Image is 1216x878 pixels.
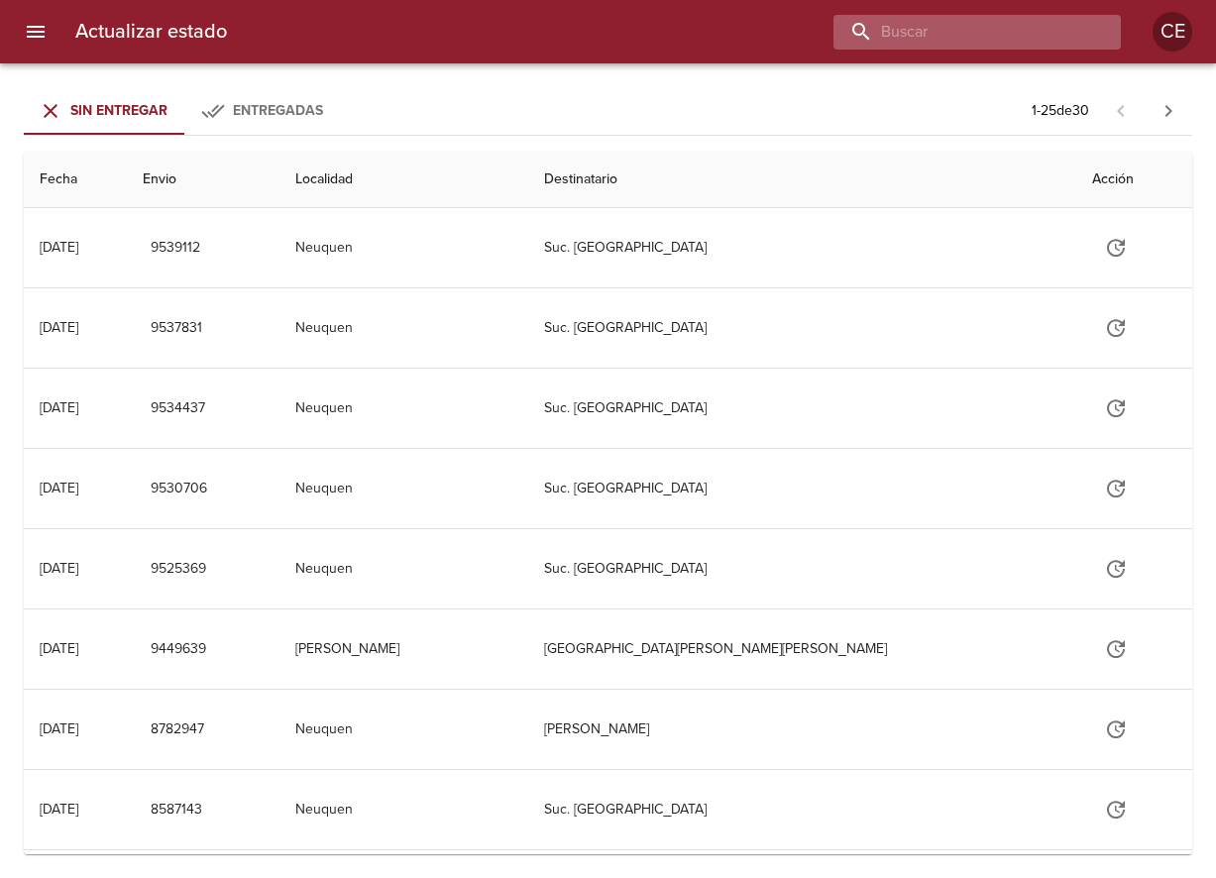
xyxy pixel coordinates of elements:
[151,236,200,261] span: 9539112
[24,152,127,208] th: Fecha
[528,529,1075,608] td: Suc. [GEOGRAPHIC_DATA]
[143,390,213,427] button: 9534437
[143,631,214,668] button: 9449639
[151,316,202,341] span: 9537831
[1092,800,1140,817] span: Actualizar estado y agregar documentación
[40,319,78,336] div: [DATE]
[528,369,1075,448] td: Suc. [GEOGRAPHIC_DATA]
[1092,398,1140,415] span: Actualizar estado y agregar documentación
[1092,318,1140,335] span: Actualizar estado y agregar documentación
[279,609,529,689] td: [PERSON_NAME]
[279,152,529,208] th: Localidad
[143,471,215,507] button: 9530706
[1097,100,1145,120] span: Pagina anterior
[528,208,1075,287] td: Suc. [GEOGRAPHIC_DATA]
[279,208,529,287] td: Neuquen
[528,770,1075,849] td: Suc. [GEOGRAPHIC_DATA]
[40,801,78,818] div: [DATE]
[1092,559,1140,576] span: Actualizar estado y agregar documentación
[151,477,207,501] span: 9530706
[127,152,279,208] th: Envio
[40,399,78,416] div: [DATE]
[233,102,323,119] span: Entregadas
[151,637,206,662] span: 9449639
[1092,479,1140,495] span: Actualizar estado y agregar documentación
[528,449,1075,528] td: Suc. [GEOGRAPHIC_DATA]
[528,288,1075,368] td: Suc. [GEOGRAPHIC_DATA]
[40,640,78,657] div: [DATE]
[75,16,227,48] h6: Actualizar estado
[143,230,208,267] button: 9539112
[143,792,210,828] button: 8587143
[528,152,1075,208] th: Destinatario
[1145,87,1192,135] span: Pagina siguiente
[528,609,1075,689] td: [GEOGRAPHIC_DATA][PERSON_NAME][PERSON_NAME]
[833,15,1087,50] input: buscar
[151,717,204,742] span: 8782947
[279,690,529,769] td: Neuquen
[1092,238,1140,255] span: Actualizar estado y agregar documentación
[279,288,529,368] td: Neuquen
[12,8,59,55] button: menu
[143,712,212,748] button: 8782947
[40,720,78,737] div: [DATE]
[279,369,529,448] td: Neuquen
[279,529,529,608] td: Neuquen
[279,449,529,528] td: Neuquen
[1092,719,1140,736] span: Actualizar estado y agregar documentación
[1092,639,1140,656] span: Actualizar estado y agregar documentación
[1153,12,1192,52] div: Abrir información de usuario
[143,551,214,588] button: 9525369
[151,798,202,823] span: 8587143
[1153,12,1192,52] div: CE
[1032,101,1089,121] p: 1 - 25 de 30
[40,239,78,256] div: [DATE]
[40,560,78,577] div: [DATE]
[70,102,167,119] span: Sin Entregar
[151,396,205,421] span: 9534437
[528,690,1075,769] td: [PERSON_NAME]
[279,770,529,849] td: Neuquen
[24,87,341,135] div: Tabs Envios
[151,557,206,582] span: 9525369
[1076,152,1192,208] th: Acción
[143,310,210,347] button: 9537831
[40,480,78,496] div: [DATE]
